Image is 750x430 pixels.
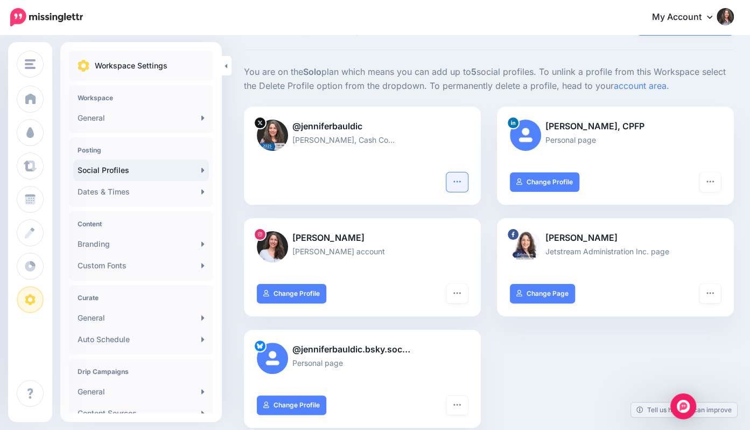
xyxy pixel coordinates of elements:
a: Change Profile [257,284,326,303]
a: Custom Fonts [73,255,209,276]
h4: Drip Campaigns [78,367,205,376]
img: Missinglettr [10,8,83,26]
img: 91674216_3558037460895688_8617505825319026688_n-bsa82024.jpg [510,231,541,262]
p: [PERSON_NAME] [257,231,468,245]
h4: Curate [78,294,205,302]
p: Jetstream Administration Inc. page [510,245,721,258]
img: user_default_image.png [257,343,288,374]
a: Social Profiles [73,159,209,181]
a: account area [614,80,667,91]
a: General [73,307,209,329]
img: 278337234_1383504498742891_5594076553204800694_n-bsa117615.jpg [257,231,288,262]
a: Branding [73,233,209,255]
a: Change Profile [257,396,326,415]
h4: Posting [78,146,205,154]
div: Open Intercom Messenger [670,393,696,419]
a: Change Profile [510,172,579,192]
h4: Content [78,220,205,228]
p: [PERSON_NAME], CPFP [510,120,721,134]
img: wBRB-CM_-47293.png [257,120,288,151]
p: @jenniferbauldic [257,120,468,134]
a: General [73,107,209,129]
p: Personal page [257,357,468,369]
a: My Account [641,4,734,31]
img: user_default_image.png [510,120,541,151]
b: 5 [471,66,476,77]
p: [PERSON_NAME], Cash Co… [257,134,468,146]
b: Solo [303,66,321,77]
a: General [73,381,209,403]
a: Content Sources [73,403,209,424]
p: [PERSON_NAME] [510,231,721,245]
p: You are on the plan which means you can add up to social profiles. To unlink a profile from this ... [244,65,734,93]
img: settings.png [78,60,89,72]
h4: Workspace [78,94,205,102]
p: Personal page [510,134,721,146]
p: [PERSON_NAME] account [257,245,468,258]
a: Auto Schedule [73,329,209,350]
a: Change Page [510,284,575,303]
a: Tell us how we can improve [631,403,737,417]
img: menu.png [25,59,36,69]
p: @jenniferbauldic.bsky.soc… [257,343,468,357]
a: Dates & Times [73,181,209,203]
p: Workspace Settings [95,59,167,72]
